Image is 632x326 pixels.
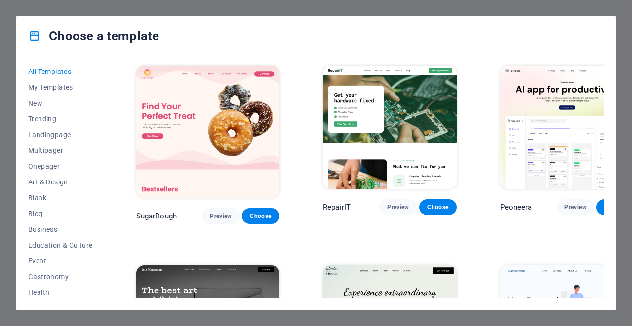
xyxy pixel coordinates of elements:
[28,253,93,269] button: Event
[28,225,93,233] span: Business
[28,146,93,154] span: Multipager
[202,208,239,224] button: Preview
[28,190,93,206] button: Blank
[136,211,177,221] p: SugarDough
[28,68,93,75] span: All Templates
[427,203,449,211] span: Choose
[28,115,93,123] span: Trending
[28,174,93,190] button: Art & Design
[28,194,93,202] span: Blank
[28,79,93,95] button: My Templates
[28,285,93,300] button: Health
[28,289,93,296] span: Health
[28,143,93,158] button: Multipager
[28,206,93,221] button: Blog
[28,221,93,237] button: Business
[28,64,93,79] button: All Templates
[28,269,93,285] button: Gastronomy
[28,127,93,143] button: Landingpage
[250,212,272,220] span: Choose
[28,131,93,139] span: Landingpage
[419,199,457,215] button: Choose
[28,237,93,253] button: Education & Culture
[28,83,93,91] span: My Templates
[28,162,93,170] span: Onepager
[379,199,417,215] button: Preview
[136,66,279,198] img: SugarDough
[210,212,232,220] span: Preview
[28,241,93,249] span: Education & Culture
[28,28,159,44] h4: Choose a template
[242,208,279,224] button: Choose
[500,202,532,212] p: Peoneera
[556,199,594,215] button: Preview
[28,210,93,217] span: Blog
[564,203,586,211] span: Preview
[28,95,93,111] button: New
[28,99,93,107] span: New
[323,66,457,189] img: RepairIT
[28,158,93,174] button: Onepager
[28,257,93,265] span: Event
[387,203,409,211] span: Preview
[28,273,93,281] span: Gastronomy
[28,178,93,186] span: Art & Design
[28,111,93,127] button: Trending
[323,202,351,212] p: RepairIT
